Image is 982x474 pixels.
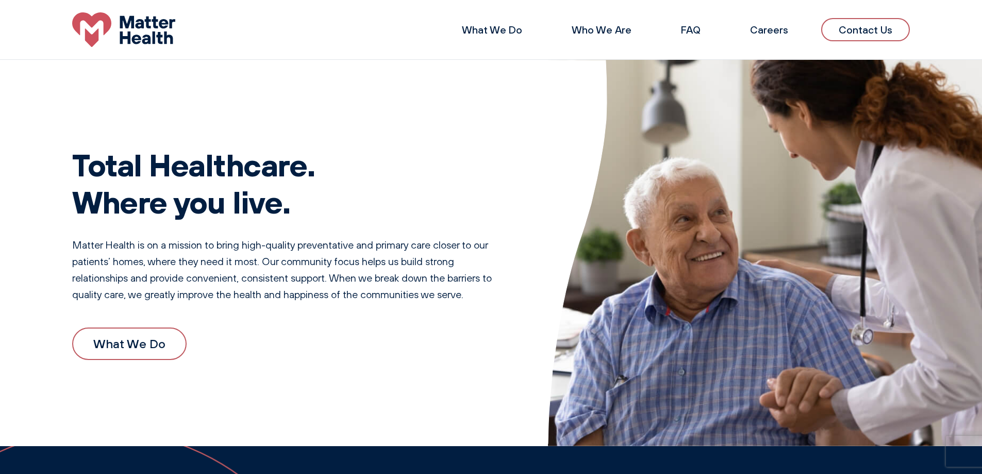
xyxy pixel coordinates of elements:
[462,23,522,36] a: What We Do
[72,146,507,220] h1: Total Healthcare. Where you live.
[681,23,701,36] a: FAQ
[72,328,187,359] a: What We Do
[821,18,910,41] a: Contact Us
[72,237,507,303] p: Matter Health is on a mission to bring high-quality preventative and primary care closer to our p...
[572,23,631,36] a: Who We Are
[750,23,788,36] a: Careers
